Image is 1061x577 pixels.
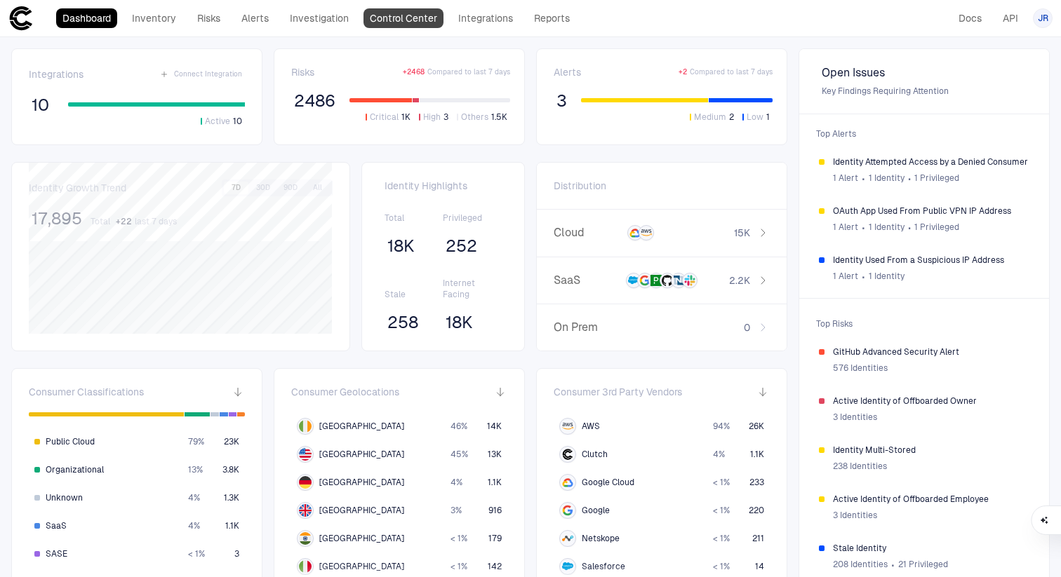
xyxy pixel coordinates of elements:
[833,362,888,374] span: 576 Identities
[833,412,877,423] span: 3 Identities
[833,395,1029,407] span: Active Identity of Offboarded Owner
[174,69,242,79] span: Connect Integration
[91,216,110,227] span: Total
[126,8,182,28] a: Inventory
[833,172,858,184] span: 1 Alert
[562,421,573,432] div: AWS
[734,226,750,239] span: 15K
[427,67,510,77] span: Compared to last 7 days
[46,520,67,531] span: SaaS
[29,208,85,230] button: 17,895
[387,236,415,257] span: 18K
[869,271,905,282] span: 1 Identity
[833,156,1029,168] span: Identity Attempted Access by a Denied Consumer
[46,492,83,503] span: Unknown
[233,116,242,127] span: 10
[452,8,519,28] a: Integrations
[116,216,132,227] span: + 22
[451,421,467,432] span: 46 %
[562,505,573,516] div: Google
[528,8,576,28] a: Reports
[188,520,200,531] span: 4 %
[319,449,404,460] span: [GEOGRAPHIC_DATA]
[582,533,620,544] span: Netskope
[554,90,570,112] button: 3
[487,421,502,432] span: 14K
[687,111,737,123] button: Medium2
[224,436,239,447] span: 23K
[562,533,573,544] div: Netskope
[403,67,425,77] span: + 2468
[225,520,239,531] span: 1.1K
[56,8,117,28] a: Dashboard
[822,66,1027,80] span: Open Issues
[582,421,600,432] span: AWS
[29,182,126,194] span: Identity Growth Trend
[188,464,203,475] span: 13 %
[451,449,468,460] span: 45 %
[833,205,1029,217] span: OAuth App Used From Public VPN IP Address
[29,68,84,81] span: Integrations
[914,222,959,233] span: 1 Privileged
[234,548,239,559] span: 3
[451,561,467,572] span: < 1 %
[188,436,204,447] span: 79 %
[833,510,877,521] span: 3 Identities
[562,477,573,488] div: Google Cloud
[749,505,764,516] span: 220
[952,8,988,28] a: Docs
[443,111,448,123] span: 3
[299,504,312,517] img: GB
[319,477,404,488] span: [GEOGRAPHIC_DATA]
[752,533,764,544] span: 211
[582,449,608,460] span: Clutch
[822,86,1027,97] span: Key Findings Requiring Attention
[385,179,502,192] span: Identity Highlights
[385,311,421,334] button: 258
[224,492,239,503] span: 1.3K
[554,320,622,334] span: On Prem
[451,477,462,488] span: 4 %
[401,111,411,123] span: 1K
[833,559,888,570] span: 208 Identities
[833,444,1029,456] span: Identity Multi-Stored
[690,67,773,77] span: Compared to last 7 days
[451,533,467,544] span: < 1 %
[833,494,1029,505] span: Active Identity of Offboarded Employee
[299,560,312,573] img: IT
[235,8,275,28] a: Alerts
[869,172,905,184] span: 1 Identity
[363,8,443,28] a: Control Center
[833,543,1029,554] span: Stale Identity
[443,278,502,300] span: Internet Facing
[562,449,573,460] div: Clutch
[861,266,866,287] span: ∙
[46,436,95,447] span: Public Cloud
[755,561,764,572] span: 14
[749,421,764,432] span: 26K
[488,477,502,488] span: 1.1K
[554,273,620,287] span: SaaS
[385,235,418,257] button: 18K
[749,477,764,488] span: 233
[694,111,726,123] span: Medium
[222,464,239,475] span: 3.8K
[890,554,895,575] span: ∙
[291,386,399,398] span: Consumer Geolocations
[713,505,730,516] span: < 1 %
[556,90,567,111] span: 3
[416,111,451,123] button: High3
[198,115,245,128] button: Active10
[766,111,770,123] span: 1
[861,217,866,238] span: ∙
[294,90,335,111] span: 2486
[1033,8,1053,28] button: JR
[224,182,248,194] button: 7D
[554,66,581,79] span: Alerts
[46,548,67,559] span: SASE
[713,533,730,544] span: < 1 %
[251,182,276,194] button: 30D
[488,449,502,460] span: 13K
[319,533,404,544] span: [GEOGRAPHIC_DATA]
[861,168,866,189] span: ∙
